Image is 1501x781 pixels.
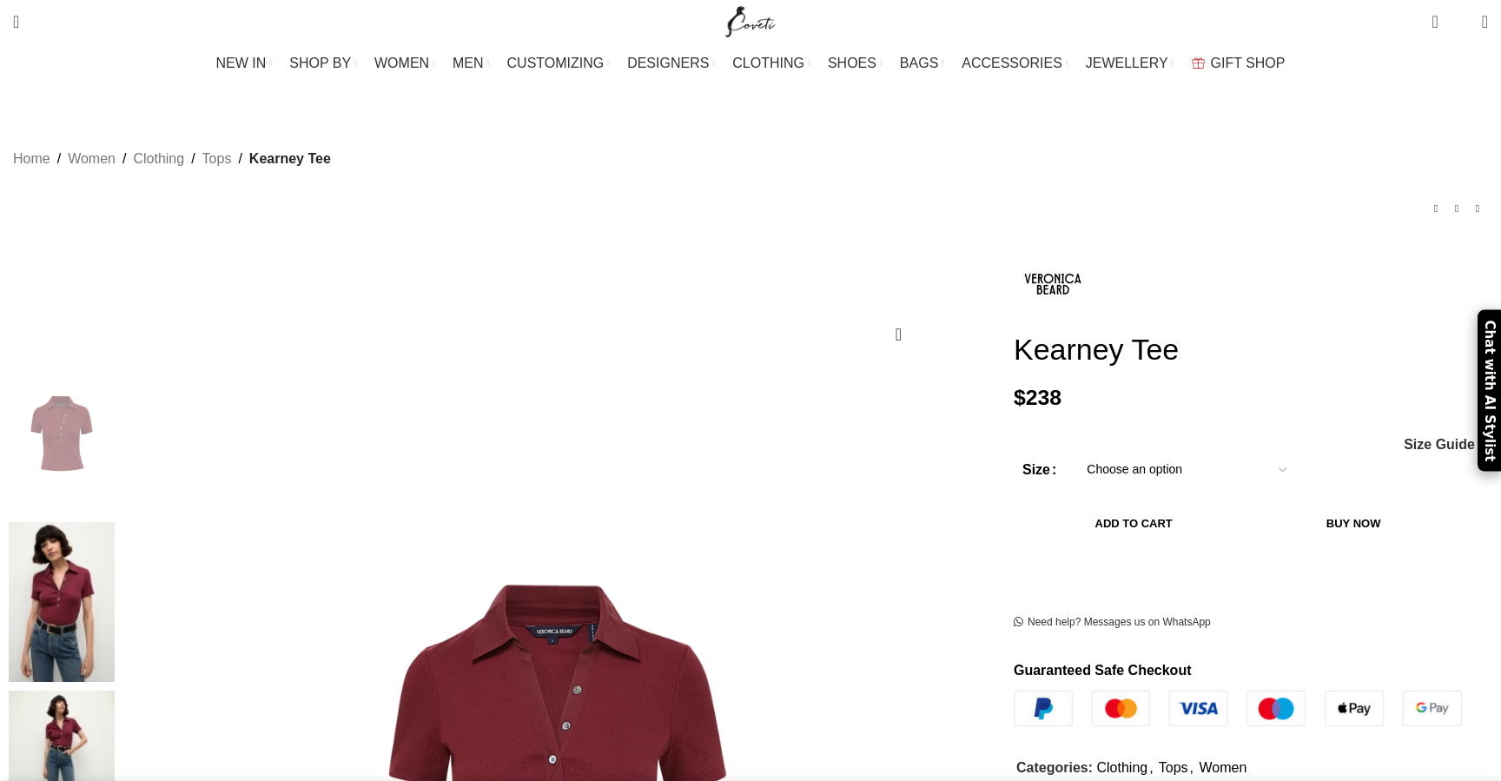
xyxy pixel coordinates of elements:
a: Site logo [722,13,780,28]
span: , [1149,757,1153,779]
span: CLOTHING [732,55,804,71]
a: ACCESSORIES [962,46,1068,81]
a: Need help? Messages us on WhatsApp [1014,616,1211,630]
span: , [1190,757,1194,779]
span: ACCESSORIES [962,55,1062,71]
span: SHOP BY [289,55,351,71]
span: SHOES [828,55,876,71]
span: WOMEN [374,55,429,71]
bdi: 238 [1014,386,1061,409]
a: WOMEN [374,46,435,81]
a: DESIGNERS [627,46,715,81]
a: GIFT SHOP [1192,46,1286,81]
span: $ [1014,386,1026,409]
a: Home [13,148,50,170]
button: Buy now [1253,506,1453,542]
a: CLOTHING [732,46,810,81]
a: CUSTOMIZING [507,46,611,81]
span: Size Guide [1404,438,1475,452]
a: Tops [1159,760,1188,775]
a: 0 [1423,4,1446,39]
a: Next product [1467,198,1488,219]
img: guaranteed-safe-checkout-bordered.j [1014,691,1462,726]
img: Veronica Beard [1014,245,1092,323]
label: Size [1022,459,1056,481]
span: MEN [453,55,484,71]
a: NEW IN [216,46,273,81]
a: Search [4,4,28,39]
div: Main navigation [4,46,1497,81]
a: Women [68,148,116,170]
span: GIFT SHOP [1211,55,1286,71]
a: Women [1199,760,1246,775]
span: NEW IN [216,55,267,71]
div: My Wishlist [1451,4,1469,39]
img: GiftBag [1192,57,1205,69]
span: Categories: [1016,760,1093,775]
span: 0 [1433,9,1446,22]
a: Clothing [133,148,184,170]
a: SHOES [828,46,883,81]
a: BAGS [900,46,944,81]
img: Veronica Beard [9,522,115,682]
span: JEWELLERY [1086,55,1168,71]
nav: Breadcrumb [13,148,331,170]
h1: Kearney Tee [1014,332,1488,367]
a: Size Guide [1403,438,1475,452]
a: MEN [453,46,489,81]
a: Clothing [1096,760,1147,775]
img: Veronica Beard Tops [9,354,115,513]
a: Tops [202,148,232,170]
button: Add to cart [1022,506,1245,542]
span: BAGS [900,55,938,71]
span: DESIGNERS [627,55,709,71]
strong: Guaranteed Safe Checkout [1014,663,1192,678]
span: CUSTOMIZING [507,55,605,71]
span: Kearney Tee [249,148,331,170]
span: 0 [1455,17,1468,30]
a: JEWELLERY [1086,46,1174,81]
a: SHOP BY [289,46,357,81]
a: Previous product [1425,198,1446,219]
